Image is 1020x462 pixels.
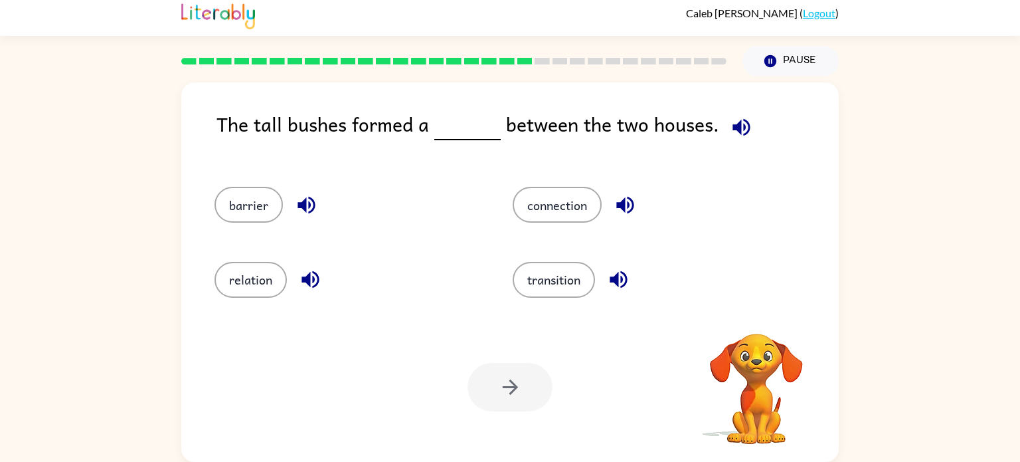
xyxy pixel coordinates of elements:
div: ( ) [686,7,839,19]
span: Caleb [PERSON_NAME] [686,7,800,19]
button: Pause [742,46,839,76]
video: Your browser must support playing .mp4 files to use Literably. Please try using another browser. [690,313,823,446]
button: connection [513,187,602,223]
button: relation [214,262,287,298]
div: The tall bushes formed a between the two houses. [216,109,839,160]
button: transition [513,262,595,298]
button: barrier [214,187,283,223]
a: Logout [803,7,835,19]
